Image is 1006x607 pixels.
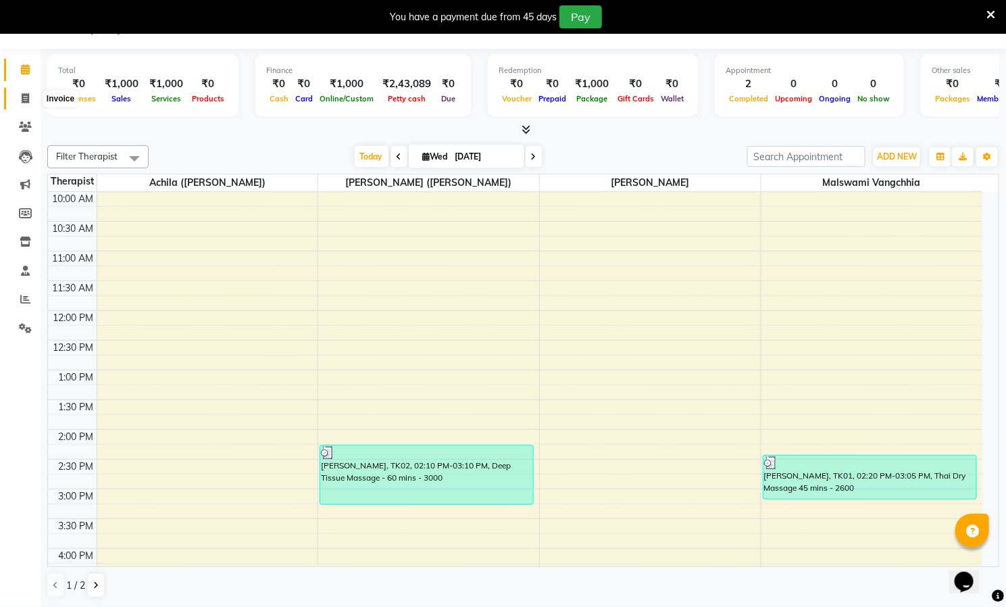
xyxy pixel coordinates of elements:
div: ₹1,000 [316,76,377,92]
div: ₹1,000 [99,76,144,92]
span: Achila ([PERSON_NAME]) [97,174,318,191]
iframe: chat widget [949,553,992,593]
div: ₹0 [535,76,570,92]
span: Prepaid [535,94,570,103]
span: 1 / 2 [66,579,85,593]
span: Wed [420,151,451,162]
div: 0 [815,76,854,92]
button: Pay [559,5,602,28]
div: Invoice [43,91,78,107]
div: 0 [854,76,893,92]
div: 0 [772,76,815,92]
div: Appointment [726,65,893,76]
div: ₹0 [58,76,99,92]
span: No show [854,94,893,103]
span: Today [355,146,388,167]
div: ₹0 [499,76,535,92]
span: Upcoming [772,94,815,103]
div: 3:30 PM [56,519,97,533]
span: Products [188,94,228,103]
div: You have a payment due from 45 days [390,10,557,24]
div: Finance [266,65,460,76]
span: ADD NEW [877,151,917,162]
div: ₹0 [188,76,228,92]
span: Services [148,94,184,103]
span: Package [573,94,611,103]
div: 1:00 PM [56,370,97,385]
span: Voucher [499,94,535,103]
div: [PERSON_NAME], TK01, 02:20 PM-03:05 PM, Thai Dry Massage 45 mins - 2600 [763,456,976,499]
div: 12:00 PM [51,311,97,325]
div: ₹0 [614,76,657,92]
div: 4:00 PM [56,549,97,563]
div: ₹1,000 [570,76,614,92]
div: 10:30 AM [50,222,97,236]
span: Ongoing [815,94,854,103]
span: Sales [109,94,135,103]
span: Card [292,94,316,103]
span: Online/Custom [316,94,377,103]
span: malswami vangchhia [761,174,982,191]
div: ₹0 [266,76,292,92]
div: 2:30 PM [56,460,97,474]
div: 11:30 AM [50,281,97,295]
span: Packages [932,94,974,103]
input: Search Appointment [747,146,865,167]
span: [PERSON_NAME] ([PERSON_NAME]) [318,174,539,191]
div: ₹0 [292,76,316,92]
span: Completed [726,94,772,103]
div: 1:30 PM [56,400,97,414]
div: ₹1,000 [144,76,188,92]
span: Cash [266,94,292,103]
div: Therapist [48,174,97,189]
div: ₹2,43,089 [377,76,436,92]
button: ADD NEW [874,147,920,166]
div: 2 [726,76,772,92]
input: 2025-09-03 [451,147,519,167]
div: Redemption [499,65,687,76]
span: Due [438,94,459,103]
span: Wallet [657,94,687,103]
div: 3:00 PM [56,489,97,504]
span: Petty cash [384,94,429,103]
div: ₹0 [436,76,460,92]
span: [PERSON_NAME] [540,174,761,191]
div: 11:00 AM [50,251,97,266]
div: [PERSON_NAME], TK02, 02:10 PM-03:10 PM, Deep Tissue Massage - 60 mins - 3000 [320,445,533,504]
div: Total [58,65,228,76]
div: 12:30 PM [51,341,97,355]
div: 10:00 AM [50,192,97,206]
div: 2:00 PM [56,430,97,444]
span: Gift Cards [614,94,657,103]
div: ₹0 [657,76,687,92]
span: Filter Therapist [56,151,118,162]
div: ₹0 [932,76,974,92]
